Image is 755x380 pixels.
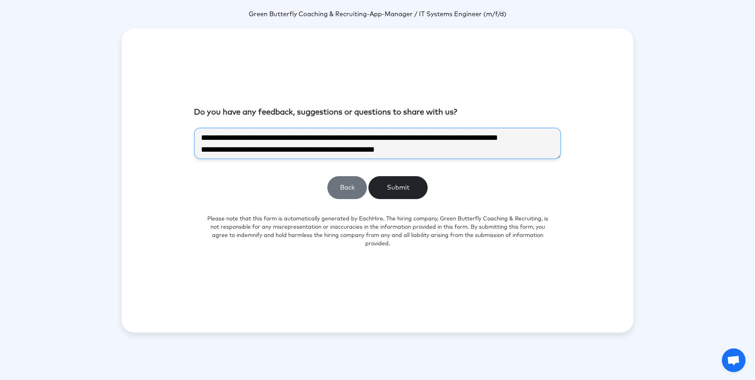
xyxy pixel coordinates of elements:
[370,11,507,17] span: App-Manager / IT Systems Engineer (m/f/d)
[122,9,633,19] p: -
[194,205,561,258] p: Please note that this form is automatically generated by EachHire. The hiring company, Green Butt...
[194,106,561,118] p: Do you have any feedback, suggestions or questions to share with us?
[722,348,746,372] div: Chat öffnen
[368,176,428,199] button: Submit
[327,176,367,199] button: Back
[249,11,367,17] span: Green Butterfly Coaching & Recruiting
